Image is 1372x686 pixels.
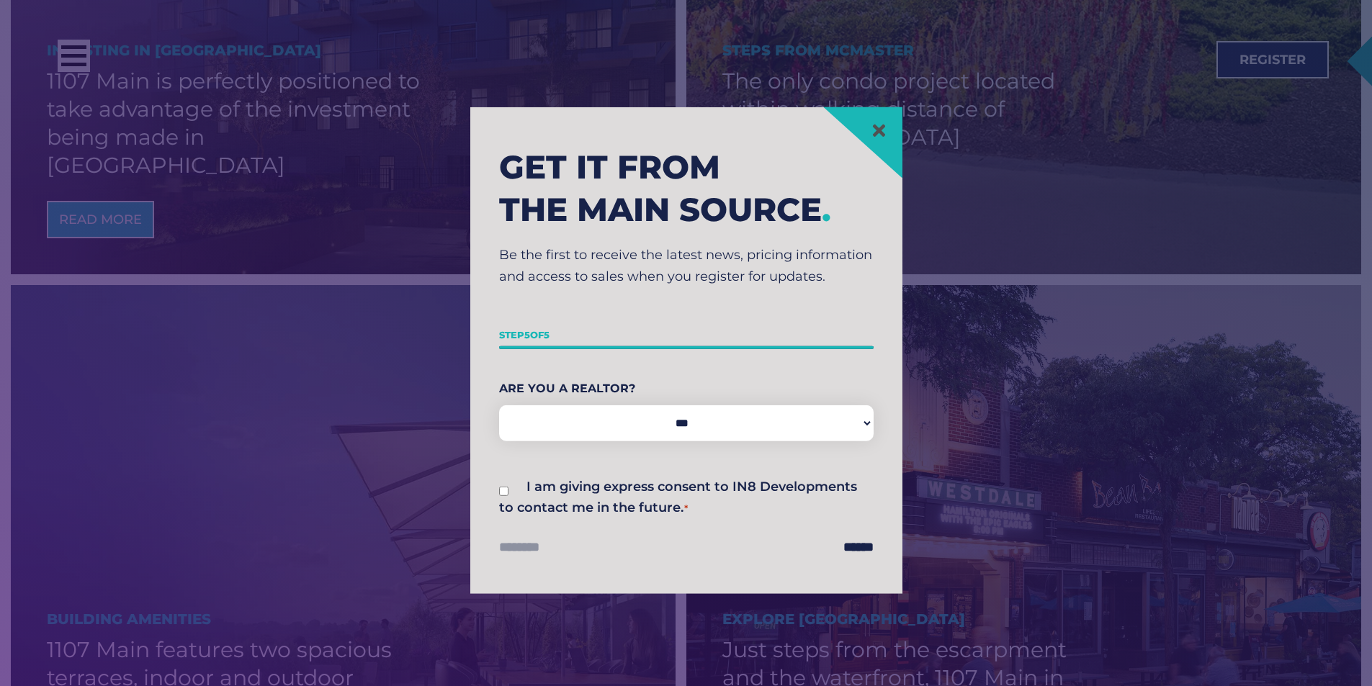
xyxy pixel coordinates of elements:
label: Are You A Realtor? [499,378,874,400]
span: . [822,189,831,228]
label: I am giving express consent to IN8 Developments to contact me in the future. [499,478,857,515]
span: 5 [524,329,530,340]
h2: Get it from the main source [499,146,874,230]
span: 5 [544,329,550,340]
p: Be the first to receive the latest news, pricing information and access to sales when you registe... [499,245,874,287]
p: Step of [499,325,874,346]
